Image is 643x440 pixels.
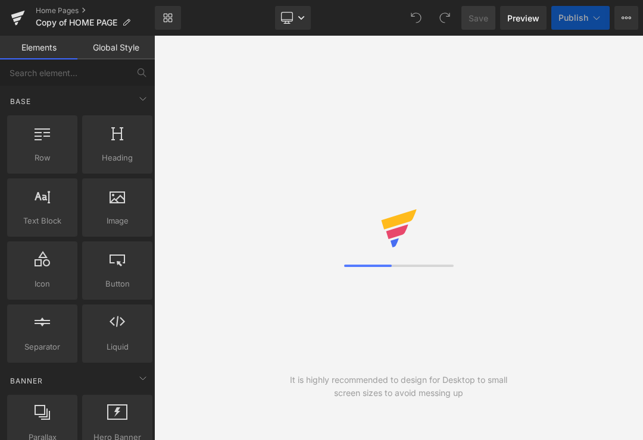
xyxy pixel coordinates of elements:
[9,96,32,107] span: Base
[11,341,74,353] span: Separator
[11,215,74,227] span: Text Block
[276,373,521,400] div: It is highly recommended to design for Desktop to small screen sizes to avoid messing up
[558,13,588,23] span: Publish
[469,12,488,24] span: Save
[86,215,149,227] span: Image
[9,375,44,386] span: Banner
[11,152,74,164] span: Row
[77,36,155,59] a: Global Style
[551,6,610,30] button: Publish
[11,278,74,290] span: Icon
[36,18,117,27] span: Copy of HOME PAGE
[404,6,428,30] button: Undo
[155,6,181,30] a: New Library
[86,152,149,164] span: Heading
[86,341,149,353] span: Liquid
[614,6,638,30] button: More
[507,12,539,24] span: Preview
[433,6,457,30] button: Redo
[500,6,547,30] a: Preview
[86,278,149,290] span: Button
[36,6,155,15] a: Home Pages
